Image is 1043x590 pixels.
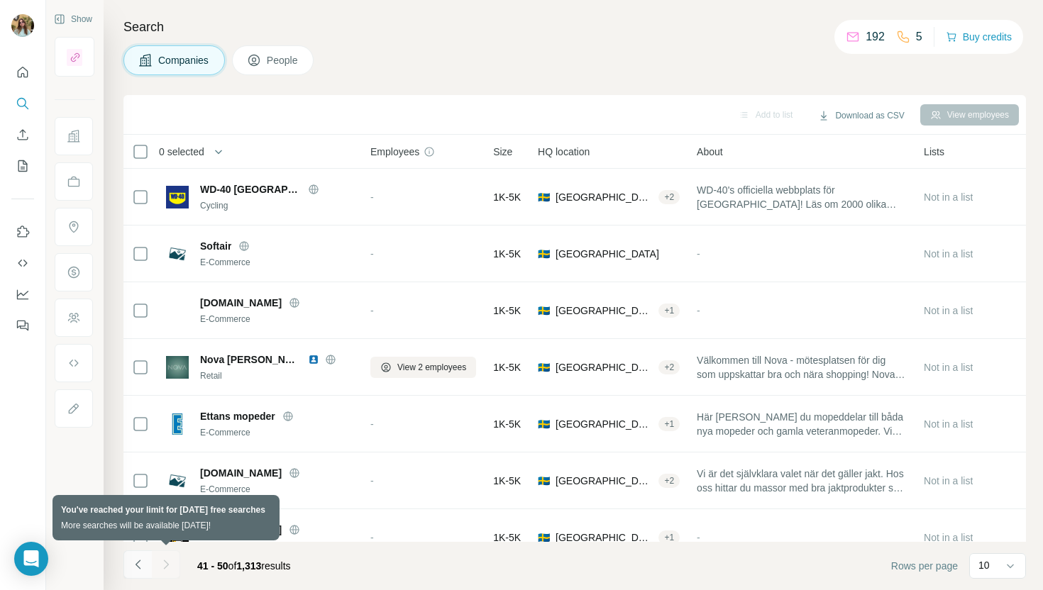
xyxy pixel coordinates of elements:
span: [GEOGRAPHIC_DATA], Vastra Gotaland [556,304,653,318]
img: Logo of Nova Lund [166,356,189,379]
button: Use Surfe on LinkedIn [11,219,34,245]
span: - [370,305,374,316]
span: Välkommen till Nova - mötesplatsen för dig som uppskattar bra och nära shopping! Nova ägs, drivs ... [697,353,907,382]
div: + 2 [658,474,680,487]
img: Logo of Staffansvapen.se [166,469,189,492]
div: Cycling [200,199,353,212]
span: Not in a list [924,418,973,430]
button: Quick start [11,60,34,85]
span: 1K-5K [493,247,521,261]
span: [DOMAIN_NAME] [200,296,282,310]
span: 41 - 50 [197,560,228,572]
span: Softair [200,239,231,253]
img: Logo of Ettans mopeder [166,413,189,435]
span: Ettans mopeder [200,409,275,423]
span: People [267,53,299,67]
span: [DOMAIN_NAME] [200,466,282,480]
span: [GEOGRAPHIC_DATA] [556,247,659,261]
div: E-Commerce [200,256,353,269]
div: + 2 [658,361,680,374]
span: [GEOGRAPHIC_DATA], SE - M [556,360,653,374]
p: 192 [866,28,885,45]
button: View 2 employees [370,357,476,378]
div: E-Commerce [200,426,353,439]
span: 1K-5K [493,360,521,374]
span: About [697,145,723,159]
button: Use Surfe API [11,250,34,276]
span: [GEOGRAPHIC_DATA], [GEOGRAPHIC_DATA] [556,417,653,431]
span: 🇸🇪 [538,474,550,488]
span: - [370,475,374,486]
button: Buy credits [946,27,1012,47]
span: - [370,532,374,543]
span: Vi är det självklara valet när det gäller jakt. Hos oss hittar du massor med bra jaktprodukter så... [697,467,907,495]
div: + 1 [658,304,680,317]
div: + 2 [658,191,680,204]
button: Show [44,9,102,30]
div: E-Commerce [200,483,353,496]
span: Size [493,145,512,159]
span: - [370,248,374,260]
p: 5 [916,28,922,45]
span: [DOMAIN_NAME] [200,523,282,537]
span: 🇸🇪 [538,190,550,204]
button: Navigate to previous page [123,550,152,579]
span: 1K-5K [493,304,521,318]
span: Nova [PERSON_NAME] [200,352,301,367]
span: results [197,560,291,572]
button: Dashboard [11,282,34,307]
span: - [697,305,700,316]
span: Not in a list [924,191,973,203]
span: Not in a list [924,532,973,543]
span: 1K-5K [493,190,521,204]
span: Employees [370,145,419,159]
span: 1,313 [236,560,261,572]
span: 🇸🇪 [538,530,550,545]
button: Search [11,91,34,116]
div: E-Commerce [200,313,353,325]
span: HQ location [538,145,590,159]
img: Logo of WD-40 Sverige [166,186,189,208]
span: Lists [924,145,944,159]
span: 1K-5K [493,417,521,431]
div: Retail [200,369,353,382]
span: Rows per page [891,559,958,573]
span: 🇸🇪 [538,417,550,431]
p: 10 [978,558,990,572]
span: WD-40 [GEOGRAPHIC_DATA] [200,182,301,196]
span: WD-40's officiella webbplats för [GEOGRAPHIC_DATA]! Läs om 2000 olika användningar i hemmet, träd... [697,183,907,211]
span: Not in a list [924,475,973,486]
span: [GEOGRAPHIC_DATA], [GEOGRAPHIC_DATA] [556,474,653,488]
button: My lists [11,153,34,179]
span: 1K-5K [493,530,521,545]
div: + 1 [658,531,680,544]
span: 🇸🇪 [538,247,550,261]
button: Download as CSV [808,105,914,126]
span: 0 selected [159,145,204,159]
span: - [370,191,374,203]
button: Enrich CSV [11,122,34,147]
span: of [228,560,237,572]
span: 🇸🇪 [538,360,550,374]
div: + 1 [658,418,680,430]
div: Battery [200,540,353,552]
span: Not in a list [924,305,973,316]
div: Open Intercom Messenger [14,542,48,576]
span: Här [PERSON_NAME] du mopeddelar till båda nya mopeder och gamla veteranmopeder. Vi har även ett s... [697,410,907,438]
span: [GEOGRAPHIC_DATA] [556,530,653,545]
img: Logo of Sailguide.com [166,299,189,322]
span: 1K-5K [493,474,521,488]
span: Not in a list [924,248,973,260]
button: Feedback [11,313,34,338]
img: Avatar [11,14,34,37]
span: - [697,532,700,543]
img: Logo of Softair [166,243,189,265]
span: View 2 employees [397,361,466,374]
span: [GEOGRAPHIC_DATA] [556,190,653,204]
span: - [370,418,374,430]
span: 🇸🇪 [538,304,550,318]
span: - [697,248,700,260]
span: Not in a list [924,362,973,373]
span: Companies [158,53,210,67]
img: LinkedIn logo [308,354,319,365]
